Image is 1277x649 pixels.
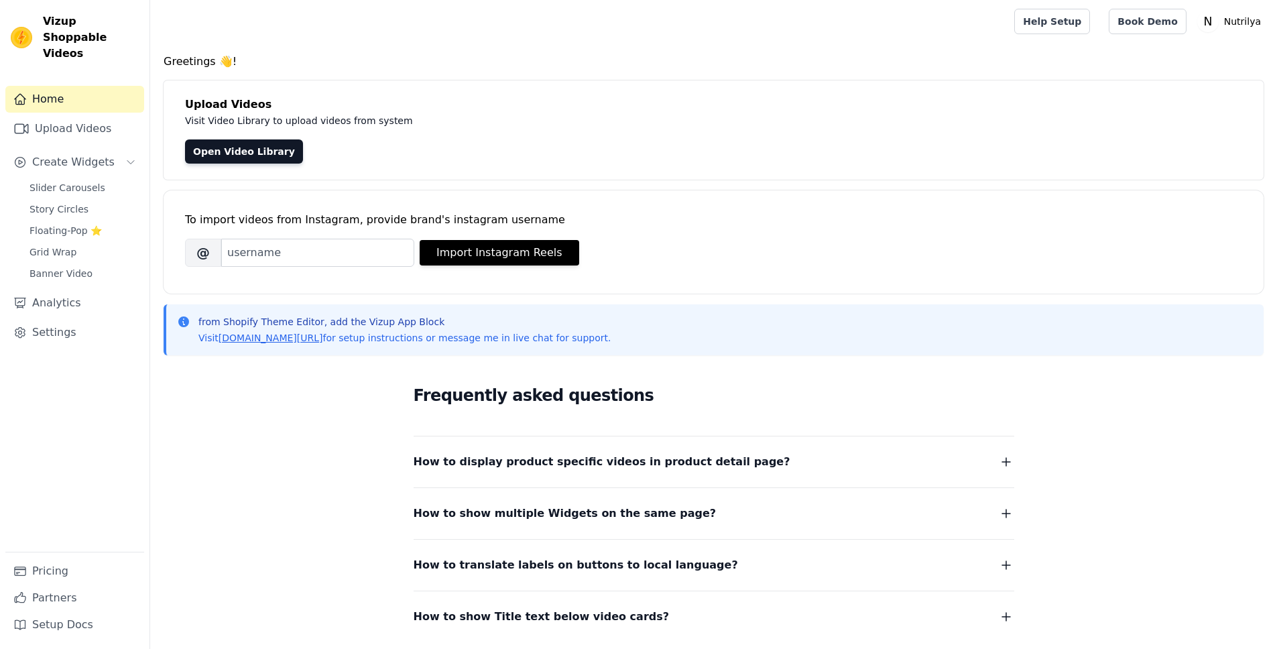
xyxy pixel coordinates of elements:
span: How to translate labels on buttons to local language? [414,556,738,575]
span: Grid Wrap [29,245,76,259]
span: Story Circles [29,202,88,216]
a: Book Demo [1109,9,1186,34]
a: Upload Videos [5,115,144,142]
img: Vizup [11,27,32,48]
a: Slider Carousels [21,178,144,197]
button: How to display product specific videos in product detail page? [414,453,1014,471]
span: Create Widgets [32,154,115,170]
p: Visit for setup instructions or message me in live chat for support. [198,331,611,345]
a: Analytics [5,290,144,316]
a: Story Circles [21,200,144,219]
h2: Frequently asked questions [414,382,1014,409]
a: Banner Video [21,264,144,283]
button: How to show Title text below video cards? [414,607,1014,626]
p: Visit Video Library to upload videos from system [185,113,786,129]
button: Create Widgets [5,149,144,176]
h4: Greetings 👋! [164,54,1264,70]
a: Grid Wrap [21,243,144,261]
span: Vizup Shoppable Videos [43,13,139,62]
p: from Shopify Theme Editor, add the Vizup App Block [198,315,611,329]
a: [DOMAIN_NAME][URL] [219,333,323,343]
a: Home [5,86,144,113]
span: @ [185,239,221,267]
a: Pricing [5,558,144,585]
a: Setup Docs [5,611,144,638]
span: Floating-Pop ⭐ [29,224,102,237]
a: Help Setup [1014,9,1090,34]
button: How to show multiple Widgets on the same page? [414,504,1014,523]
text: N [1203,15,1212,28]
span: Slider Carousels [29,181,105,194]
a: Open Video Library [185,139,303,164]
a: Floating-Pop ⭐ [21,221,144,240]
button: How to translate labels on buttons to local language? [414,556,1014,575]
span: How to display product specific videos in product detail page? [414,453,790,471]
p: Nutrilya [1219,9,1266,34]
a: Settings [5,319,144,346]
input: username [221,239,414,267]
span: How to show Title text below video cards? [414,607,670,626]
span: How to show multiple Widgets on the same page? [414,504,717,523]
button: N Nutrilya [1197,9,1266,34]
a: Partners [5,585,144,611]
h4: Upload Videos [185,97,1242,113]
button: Import Instagram Reels [420,240,579,265]
span: Banner Video [29,267,93,280]
div: To import videos from Instagram, provide brand's instagram username [185,212,1242,228]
